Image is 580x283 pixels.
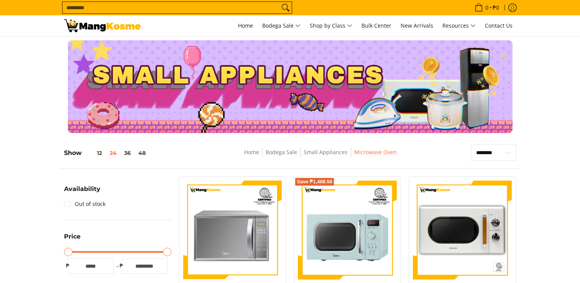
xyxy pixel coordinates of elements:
a: Out of stock [64,198,105,210]
button: 48 [135,150,150,156]
span: • [472,3,501,12]
span: Contact Us [485,22,513,29]
button: 36 [120,150,135,156]
summary: Open [64,186,100,198]
a: Home [234,15,257,36]
h5: Show [64,149,150,157]
span: Save ₱1,488.50 [297,179,332,184]
nav: Breadcrumbs [193,148,447,165]
span: Bulk Center [361,22,391,29]
img: Small Appliances l Mang Kosme: Home Appliances Warehouse Sale Microwave Oven [64,19,141,32]
a: Home [244,148,259,156]
a: New Arrivals [397,15,437,36]
span: ₱ [118,262,125,270]
a: Bodega Sale [266,148,297,156]
span: Price [64,234,81,240]
a: Bodega Sale [258,15,304,36]
a: Contact Us [481,15,516,36]
span: 0 [484,5,490,10]
summary: Open [64,234,81,245]
button: 24 [106,150,120,156]
button: Search [279,2,292,13]
a: Small Appliances [304,148,348,156]
a: Shop by Class [306,15,356,36]
img: Midea 20 L Digital Control Microwave Oven, Light Blue (Class B) [298,181,397,280]
span: Resources [442,21,476,31]
span: Bodega Sale [262,21,301,31]
span: ₱ [64,262,72,270]
span: Availability [64,186,100,192]
nav: Main Menu [148,15,516,36]
span: ₱0 [491,5,500,10]
span: Microwave Oven [354,148,397,157]
span: New Arrivals [401,22,433,29]
span: Shop by Class [310,21,352,31]
img: condura-vintage-style-20-liter-micowave-oven-with-icc-sticker-class-a-full-front-view-mang-kosme [413,181,512,280]
button: 12 [82,150,106,156]
img: Midea 20 L Digital Microwave Oven (Class B) [183,181,282,280]
a: Resources [439,15,480,36]
span: Home [238,22,253,29]
a: Bulk Center [358,15,395,36]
